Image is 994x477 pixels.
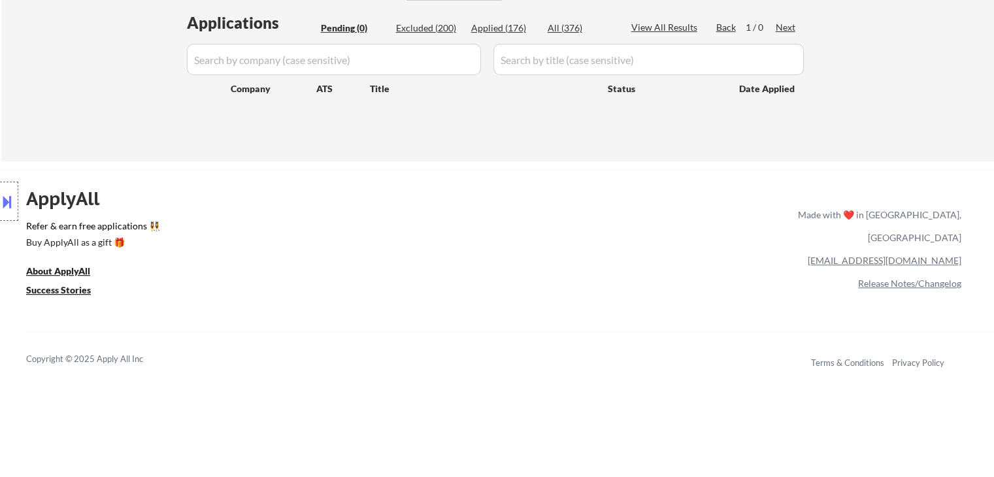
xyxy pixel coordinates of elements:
div: Applications [187,15,316,31]
div: 1 / 0 [746,21,776,34]
div: Back [716,21,737,34]
div: All (376) [548,22,613,35]
div: Company [231,82,316,95]
a: Refer & earn free applications 👯‍♀️ [26,222,525,235]
div: ATS [316,82,370,95]
div: Copyright © 2025 Apply All Inc [26,353,176,366]
div: Applied (176) [471,22,537,35]
a: Privacy Policy [892,357,944,368]
a: Terms & Conditions [811,357,884,368]
div: Next [776,21,797,34]
div: Date Applied [739,82,797,95]
div: Excluded (200) [396,22,461,35]
div: View All Results [631,21,701,34]
div: Title [370,82,595,95]
input: Search by company (case sensitive) [187,44,481,75]
div: Pending (0) [321,22,386,35]
a: [EMAIL_ADDRESS][DOMAIN_NAME] [808,255,961,266]
input: Search by title (case sensitive) [493,44,804,75]
a: Release Notes/Changelog [858,278,961,289]
div: Made with ❤️ in [GEOGRAPHIC_DATA], [GEOGRAPHIC_DATA] [793,203,961,249]
div: Status [608,76,720,100]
